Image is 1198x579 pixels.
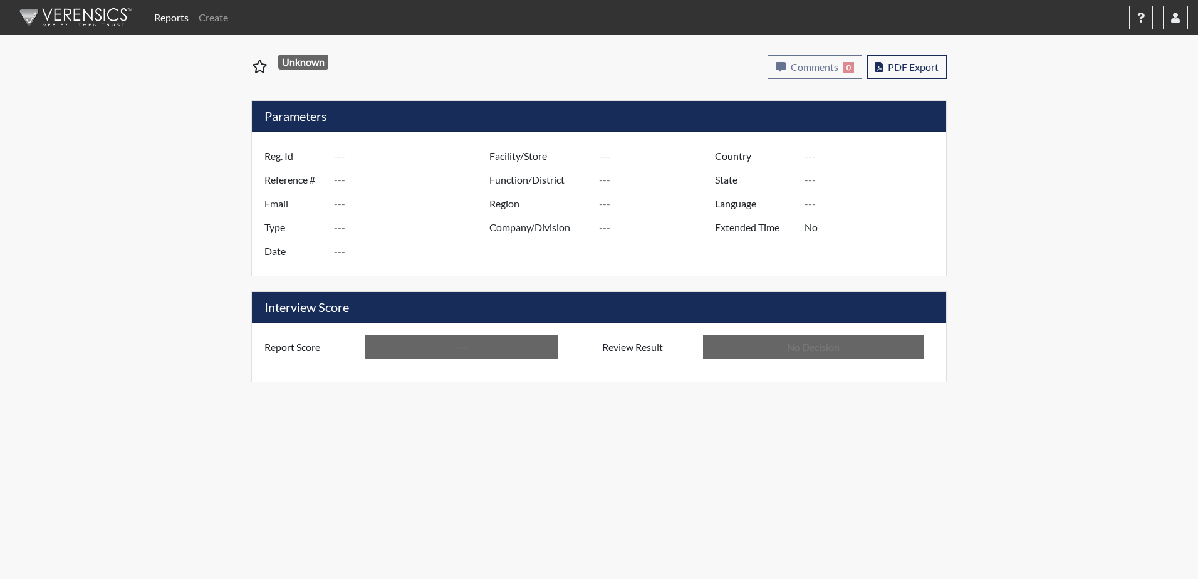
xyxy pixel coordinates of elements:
[255,144,334,168] label: Reg. Id
[194,5,233,30] a: Create
[843,62,854,73] span: 0
[888,61,939,73] span: PDF Export
[480,192,599,216] label: Region
[599,216,718,239] input: ---
[255,168,334,192] label: Reference #
[867,55,947,79] button: PDF Export
[278,55,329,70] span: Unknown
[805,144,943,168] input: ---
[805,216,943,239] input: ---
[334,144,492,168] input: ---
[334,192,492,216] input: ---
[334,216,492,239] input: ---
[706,144,805,168] label: Country
[255,335,365,359] label: Report Score
[599,192,718,216] input: ---
[255,239,334,263] label: Date
[805,192,943,216] input: ---
[255,192,334,216] label: Email
[593,335,703,359] label: Review Result
[365,335,558,359] input: ---
[480,144,599,168] label: Facility/Store
[599,144,718,168] input: ---
[703,335,924,359] input: No Decision
[334,239,492,263] input: ---
[252,292,946,323] h5: Interview Score
[480,168,599,192] label: Function/District
[334,168,492,192] input: ---
[599,168,718,192] input: ---
[706,216,805,239] label: Extended Time
[791,61,838,73] span: Comments
[149,5,194,30] a: Reports
[480,216,599,239] label: Company/Division
[706,168,805,192] label: State
[706,192,805,216] label: Language
[255,216,334,239] label: Type
[252,101,946,132] h5: Parameters
[805,168,943,192] input: ---
[768,55,862,79] button: Comments0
